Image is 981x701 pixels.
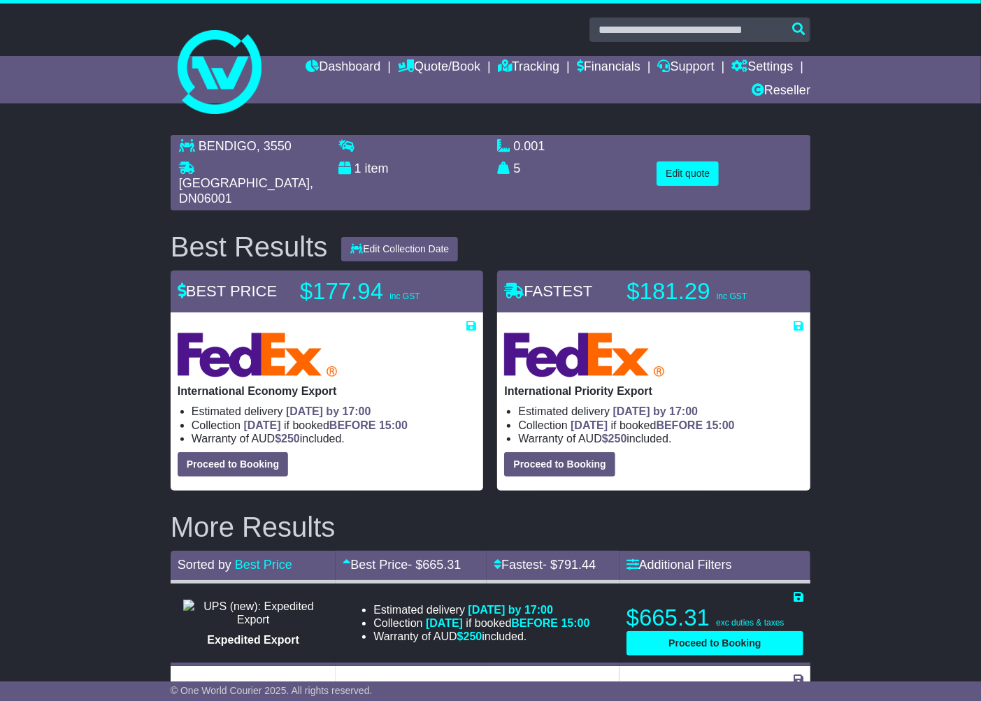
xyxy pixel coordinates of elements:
[178,333,338,377] img: FedEx: International Economy Export
[373,603,589,616] li: Estimated delivery
[281,433,300,445] span: 250
[731,56,793,80] a: Settings
[178,384,477,398] p: International Economy Export
[343,558,461,572] a: Best Price- $665.31
[171,685,373,696] span: © One World Courier 2025. All rights reserved.
[192,419,477,432] li: Collection
[373,616,589,630] li: Collection
[706,419,735,431] span: 15:00
[329,419,376,431] span: BEFORE
[518,405,803,418] li: Estimated delivery
[306,56,380,80] a: Dashboard
[504,282,592,300] span: FASTEST
[199,139,257,153] span: BENDIGO
[164,231,335,262] div: Best Results
[514,139,545,153] span: 0.001
[626,631,803,656] button: Proceed to Booking
[518,419,803,432] li: Collection
[257,139,292,153] span: , 3550
[422,558,461,572] span: 665.31
[408,558,461,572] span: - $
[494,558,596,572] a: Fastest- $791.44
[626,558,732,572] a: Additional Filters
[626,604,803,632] p: $665.31
[498,56,559,80] a: Tracking
[183,600,323,626] img: UPS (new): Expedited Export
[179,176,313,205] span: , DN06001
[561,617,590,629] span: 15:00
[608,433,627,445] span: 250
[373,630,589,643] li: Warranty of AUD included.
[602,433,627,445] span: $
[468,604,553,616] span: [DATE] by 17:00
[657,419,703,431] span: BEFORE
[178,452,288,477] button: Proceed to Booking
[752,80,810,103] a: Reseller
[365,161,389,175] span: item
[716,618,784,628] span: exc duties & taxes
[518,432,803,445] li: Warranty of AUD included.
[464,630,482,642] span: 250
[457,630,482,642] span: $
[389,291,420,301] span: inc GST
[178,282,277,300] span: BEST PRICE
[179,176,310,190] span: [GEOGRAPHIC_DATA]
[398,56,480,80] a: Quote/Book
[244,419,408,431] span: if booked
[379,419,408,431] span: 15:00
[504,452,615,477] button: Proceed to Booking
[626,277,801,305] p: $181.29
[178,558,231,572] span: Sorted by
[514,161,521,175] span: 5
[426,617,463,629] span: [DATE]
[244,419,281,431] span: [DATE]
[275,433,300,445] span: $
[504,333,664,377] img: FedEx: International Priority Export
[658,56,715,80] a: Support
[235,558,292,572] a: Best Price
[192,405,477,418] li: Estimated delivery
[171,512,810,542] h2: More Results
[613,405,699,417] span: [DATE] by 17:00
[557,558,596,572] span: 791.44
[192,432,477,445] li: Warranty of AUD included.
[426,617,589,629] span: if booked
[207,634,299,646] span: Expedited Export
[341,237,458,261] button: Edit Collection Date
[571,419,608,431] span: [DATE]
[657,161,719,186] button: Edit quote
[355,161,361,175] span: 1
[511,617,558,629] span: BEFORE
[577,56,640,80] a: Financials
[717,291,747,301] span: inc GST
[300,277,475,305] p: $177.94
[571,419,734,431] span: if booked
[543,558,596,572] span: - $
[504,384,803,398] p: International Priority Export
[286,405,371,417] span: [DATE] by 17:00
